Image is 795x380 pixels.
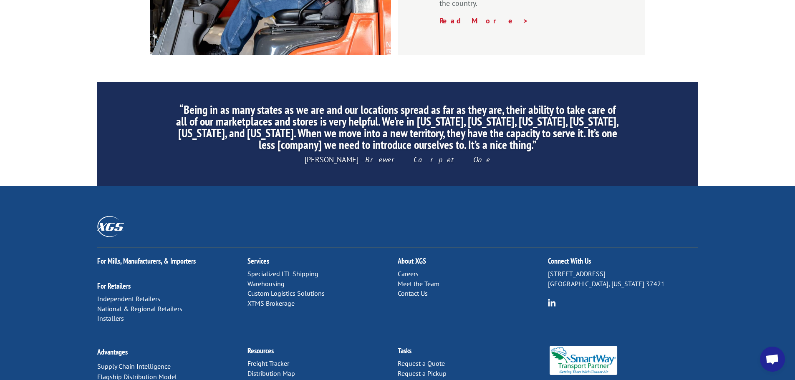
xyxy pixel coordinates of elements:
[247,299,295,307] a: XTMS Brokerage
[97,216,124,237] img: XGS_Logos_ALL_2024_All_White
[305,155,490,164] span: [PERSON_NAME] –
[247,359,289,367] a: Freight Tracker
[548,269,698,289] p: [STREET_ADDRESS] [GEOGRAPHIC_DATA], [US_STATE] 37421
[398,369,447,377] a: Request a Pickup
[548,257,698,269] h2: Connect With Us
[97,256,196,266] a: For Mills, Manufacturers, & Importers
[398,359,445,367] a: Request a Quote
[398,279,439,288] a: Meet the Team
[548,299,556,307] img: group-6
[548,346,619,375] img: Smartway_Logo
[97,314,124,322] a: Installers
[247,279,285,288] a: Warehousing
[365,155,490,164] em: Brewer Carpet One
[97,281,131,291] a: For Retailers
[247,256,269,266] a: Services
[247,369,295,377] a: Distribution Map
[97,362,171,370] a: Supply Chain Intelligence
[247,269,318,278] a: Specialized LTL Shipping
[97,305,182,313] a: National & Regional Retailers
[175,104,619,155] h2: “Being in as many states as we are and our locations spread as far as they are, their ability to ...
[398,347,548,359] h2: Tasks
[760,347,785,372] div: Open chat
[398,269,419,278] a: Careers
[247,346,274,355] a: Resources
[398,289,428,297] a: Contact Us
[398,256,426,266] a: About XGS
[439,16,529,25] a: Read More >
[97,294,160,303] a: Independent Retailers
[247,289,325,297] a: Custom Logistics Solutions
[97,347,128,357] a: Advantages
